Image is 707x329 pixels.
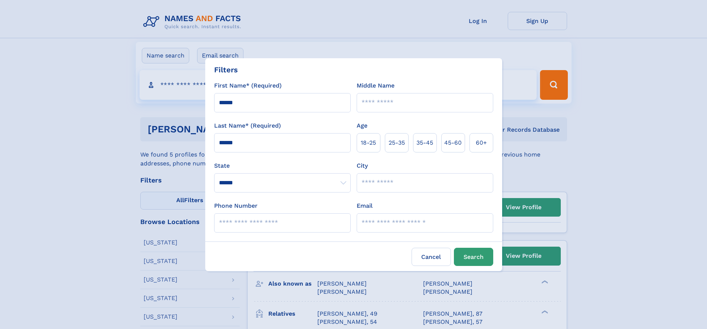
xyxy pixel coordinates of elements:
span: 25‑35 [389,138,405,147]
label: Cancel [412,248,451,266]
span: 45‑60 [444,138,462,147]
label: State [214,161,351,170]
span: 18‑25 [361,138,376,147]
label: Last Name* (Required) [214,121,281,130]
label: Email [357,201,373,210]
label: Age [357,121,367,130]
div: Filters [214,64,238,75]
span: 35‑45 [416,138,433,147]
label: City [357,161,368,170]
button: Search [454,248,493,266]
label: First Name* (Required) [214,81,282,90]
label: Middle Name [357,81,395,90]
label: Phone Number [214,201,258,210]
span: 60+ [476,138,487,147]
